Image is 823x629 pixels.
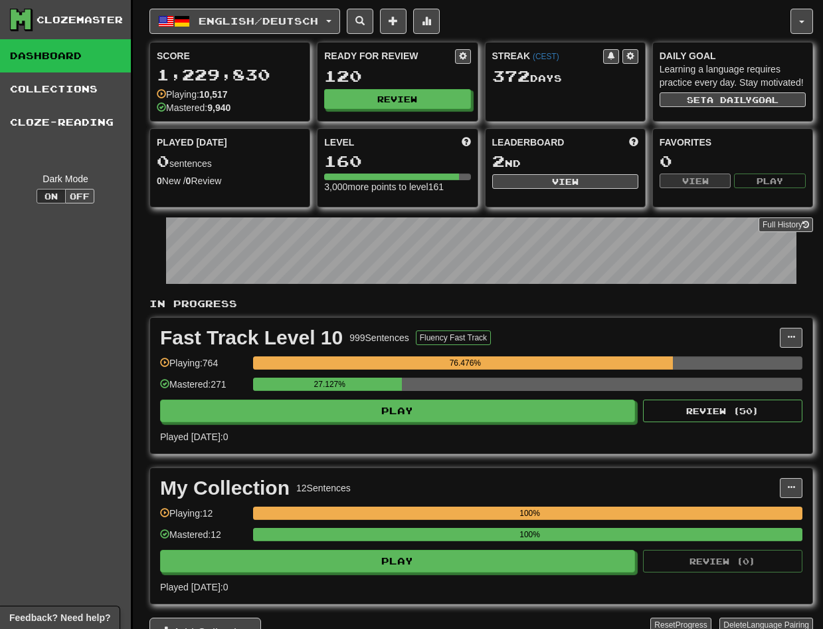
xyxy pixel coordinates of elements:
[660,92,806,107] button: Seta dailygoal
[157,66,303,83] div: 1,229,830
[157,136,227,149] span: Played [DATE]
[199,15,318,27] span: English / Deutsch
[660,174,731,188] button: View
[349,331,409,344] div: 999 Sentences
[643,550,802,572] button: Review (0)
[324,153,470,170] div: 160
[160,378,246,400] div: Mastered: 271
[157,153,303,170] div: sentences
[324,68,470,84] div: 120
[734,174,806,188] button: Play
[533,52,559,61] a: (CEST)
[380,9,407,34] button: Add sentence to collection
[199,89,228,100] strong: 10,517
[759,217,813,232] a: Full History
[347,9,373,34] button: Search sentences
[462,136,471,149] span: Score more points to level up
[413,9,440,34] button: More stats
[324,49,454,63] div: Ready for Review
[157,176,162,186] strong: 0
[9,611,110,624] span: Open feedback widget
[492,174,638,189] button: View
[324,89,470,109] button: Review
[416,330,491,345] button: Fluency Fast Track
[160,328,343,348] div: Fast Track Level 10
[186,176,191,186] strong: 0
[207,102,230,113] strong: 9,940
[149,9,340,34] button: English/Deutsch
[157,49,303,63] div: Score
[149,297,813,311] p: In Progress
[160,550,635,572] button: Play
[160,582,228,592] span: Played [DATE]: 0
[492,136,565,149] span: Leaderboard
[157,101,230,114] div: Mastered:
[492,66,530,85] span: 372
[707,95,752,104] span: a daily
[660,49,806,63] div: Daily Goal
[324,136,354,149] span: Level
[257,378,402,391] div: 27.127%
[492,68,638,85] div: Day s
[643,400,802,422] button: Review (50)
[660,63,806,89] div: Learning a language requires practice every day. Stay motivated!
[157,152,169,170] span: 0
[160,400,635,422] button: Play
[492,49,603,63] div: Streak
[157,88,228,101] div: Playing:
[257,507,802,520] div: 100%
[160,356,246,378] div: Playing: 764
[257,528,802,541] div: 100%
[160,507,246,529] div: Playing: 12
[257,356,673,370] div: 76.476%
[160,478,290,498] div: My Collection
[160,432,228,442] span: Played [DATE]: 0
[37,189,66,203] button: On
[296,481,351,495] div: 12 Sentences
[492,152,505,170] span: 2
[660,136,806,149] div: Favorites
[65,189,94,203] button: Off
[157,174,303,188] div: New / Review
[492,153,638,170] div: nd
[660,153,806,170] div: 0
[10,172,121,186] div: Dark Mode
[324,180,470,193] div: 3,000 more points to level 161
[160,528,246,550] div: Mastered: 12
[37,13,123,27] div: Clozemaster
